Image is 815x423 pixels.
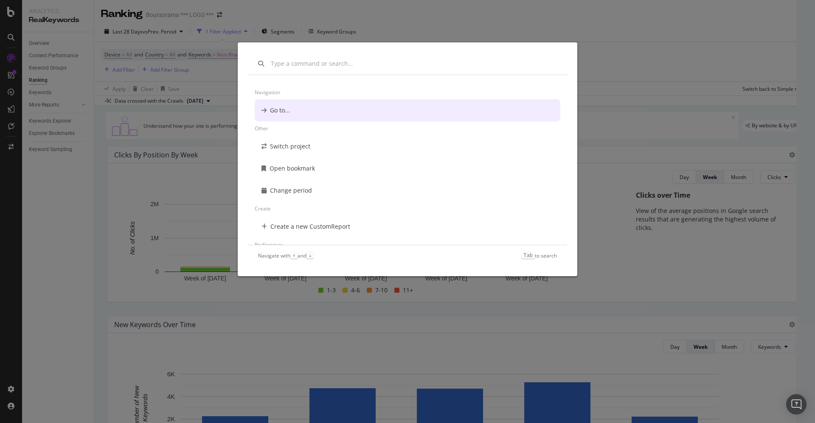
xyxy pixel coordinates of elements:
[306,252,314,259] kbd: ↓
[238,42,577,276] div: modal
[255,238,560,252] div: Preferences
[270,106,290,115] div: Go to...
[255,121,560,135] div: Other
[786,394,807,415] div: Open Intercom Messenger
[270,164,315,173] div: Open bookmark
[255,85,560,99] div: Navigation
[255,202,560,216] div: Create
[290,252,298,259] kbd: ↑
[521,252,535,259] kbd: Tab
[270,142,310,151] div: Switch project
[521,252,557,259] div: to search
[270,186,312,195] div: Change period
[271,59,557,68] input: Type a command or search…
[258,252,314,259] div: Navigate with and
[270,222,350,231] div: Create a new CustomReport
